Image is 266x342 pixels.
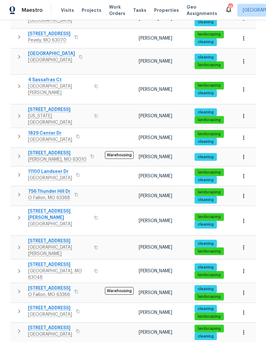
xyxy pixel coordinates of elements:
span: landscaping [195,249,223,254]
div: 16 [228,4,233,10]
span: [PERSON_NAME] [139,245,172,250]
span: cleaning [195,110,216,115]
span: landscaping [195,314,223,319]
span: cleaning [195,306,216,312]
span: Maestro [22,7,43,13]
span: [PERSON_NAME] [139,36,172,41]
span: landscaping [195,62,223,68]
span: [PERSON_NAME] [139,16,172,21]
span: cleaning [195,197,216,203]
span: cleaning [195,139,216,144]
span: Visits [61,7,74,13]
span: Properties [154,7,179,13]
span: [PERSON_NAME] [139,291,172,295]
span: [PERSON_NAME] [139,59,172,64]
span: [PERSON_NAME] [139,269,172,273]
span: [PERSON_NAME] [139,330,172,335]
span: [PERSON_NAME] [139,174,172,178]
span: cleaning [195,334,216,339]
span: Work Orders [109,4,125,17]
span: landscaping [195,131,223,137]
span: Warehousing [105,287,134,295]
span: [PERSON_NAME] [139,194,172,198]
span: landscaping [195,32,223,37]
span: Projects [82,7,101,13]
span: landscaping [195,83,223,88]
span: landscaping [195,326,223,331]
span: Warehousing [105,151,134,159]
span: [PERSON_NAME] [139,136,172,140]
span: [PERSON_NAME] [139,219,172,223]
span: landscaping [195,214,223,220]
span: landscaping [195,272,223,278]
span: landscaping [195,170,223,175]
span: cleaning [195,39,216,45]
span: cleaning [195,55,216,60]
span: cleaning [195,19,216,25]
span: [PERSON_NAME] [139,114,172,118]
span: cleaning [195,90,216,96]
span: [PERSON_NAME] [139,155,172,159]
span: [PERSON_NAME] [139,87,172,92]
span: cleaning [195,177,216,183]
span: landscaping [195,117,223,123]
span: cleaning [195,222,216,227]
span: Geo Assignments [187,4,217,17]
span: landscaping [195,294,223,299]
span: Tasks [133,8,146,12]
span: [PERSON_NAME] [139,310,172,315]
span: cleaning [195,241,216,246]
span: landscaping [195,190,223,195]
span: cleaning [195,265,216,270]
span: cleaning [195,154,216,160]
span: cleaning [195,286,216,292]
